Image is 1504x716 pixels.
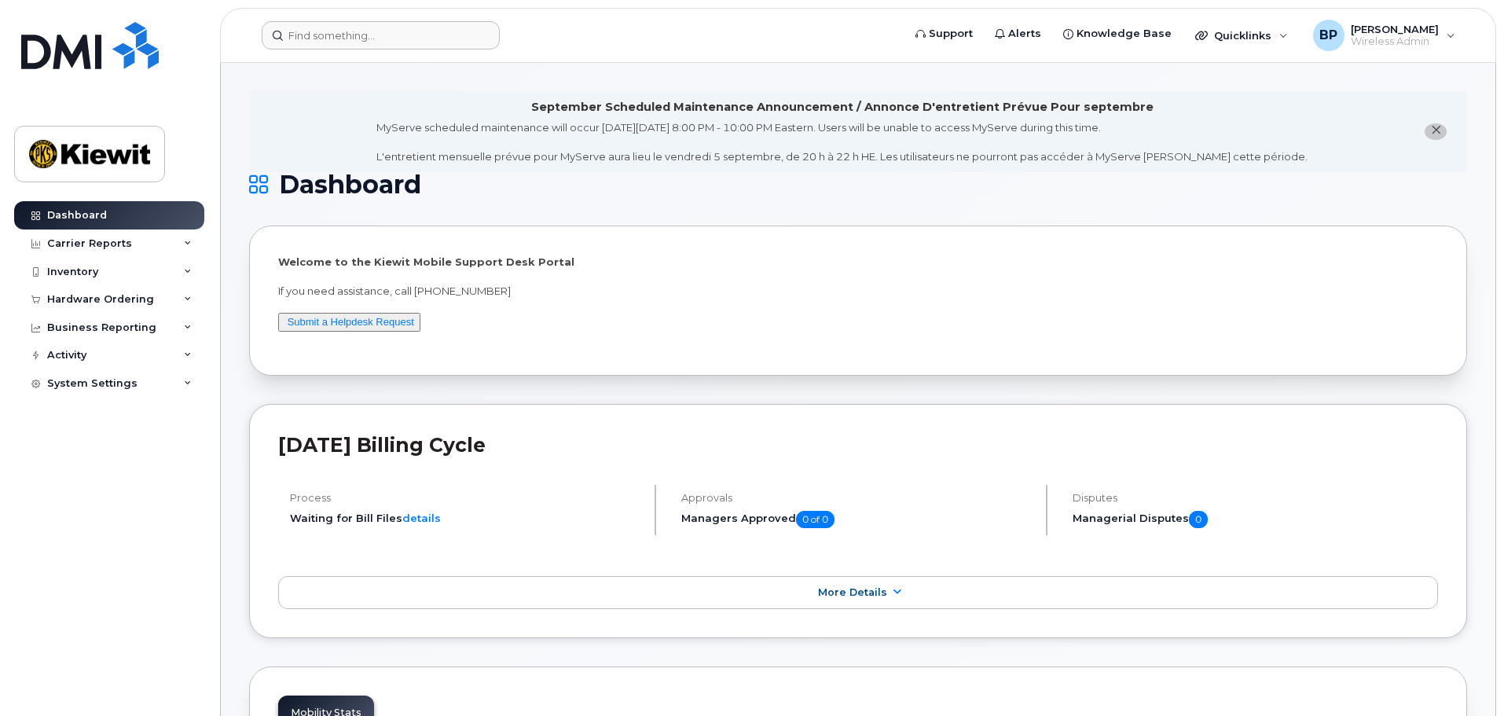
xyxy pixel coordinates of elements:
h2: [DATE] Billing Cycle [278,433,1438,457]
a: Submit a Helpdesk Request [288,316,414,328]
p: Welcome to the Kiewit Mobile Support Desk Portal [278,255,1438,270]
h5: Managerial Disputes [1073,511,1438,528]
span: 0 of 0 [796,511,835,528]
h4: Disputes [1073,492,1438,504]
span: More Details [818,586,887,598]
button: close notification [1425,123,1447,140]
li: Waiting for Bill Files [290,511,641,526]
span: Dashboard [279,173,421,196]
h5: Managers Approved [681,511,1033,528]
h4: Approvals [681,492,1033,504]
iframe: Messenger Launcher [1436,648,1492,704]
a: details [402,512,441,524]
div: MyServe scheduled maintenance will occur [DATE][DATE] 8:00 PM - 10:00 PM Eastern. Users will be u... [376,120,1308,164]
h4: Process [290,492,641,504]
button: Submit a Helpdesk Request [278,313,420,332]
div: September Scheduled Maintenance Announcement / Annonce D'entretient Prévue Pour septembre [531,99,1154,116]
p: If you need assistance, call [PHONE_NUMBER] [278,284,1438,299]
span: 0 [1189,511,1208,528]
